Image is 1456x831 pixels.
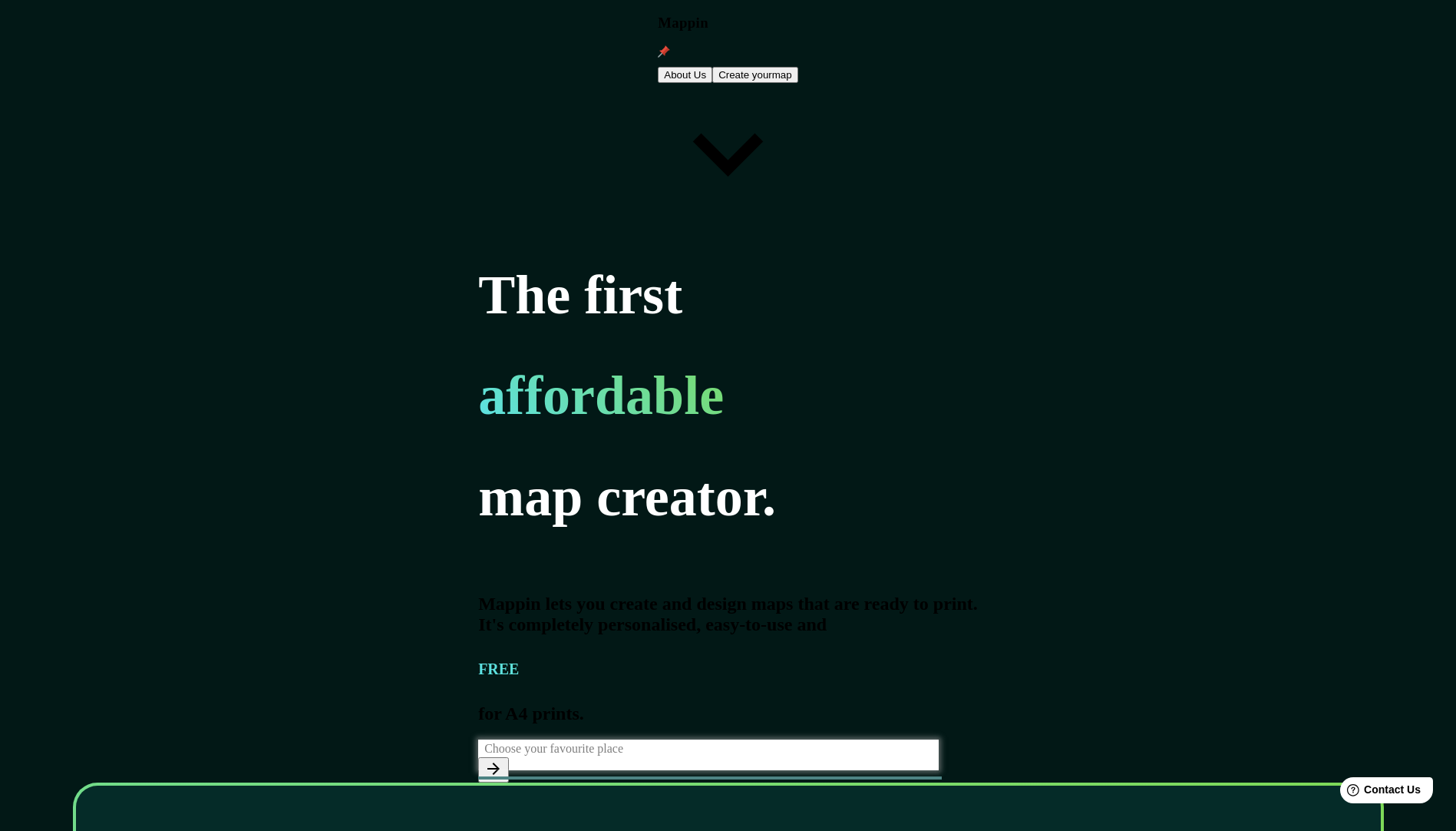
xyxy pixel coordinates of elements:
[478,660,978,678] h5: FREE
[478,740,945,757] input: Choose your favourite place
[478,364,776,428] h1: affordable
[712,67,798,83] button: Create yourmap
[478,594,978,725] h2: Mappin lets you create and design maps that are ready to print. It's completely personalised, eas...
[658,15,797,31] h3: Mappin
[658,45,670,58] img: mappin-pin
[658,67,712,83] button: About Us
[478,263,776,541] h1: The first map creator.
[1319,771,1439,814] iframe: Help widget launcher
